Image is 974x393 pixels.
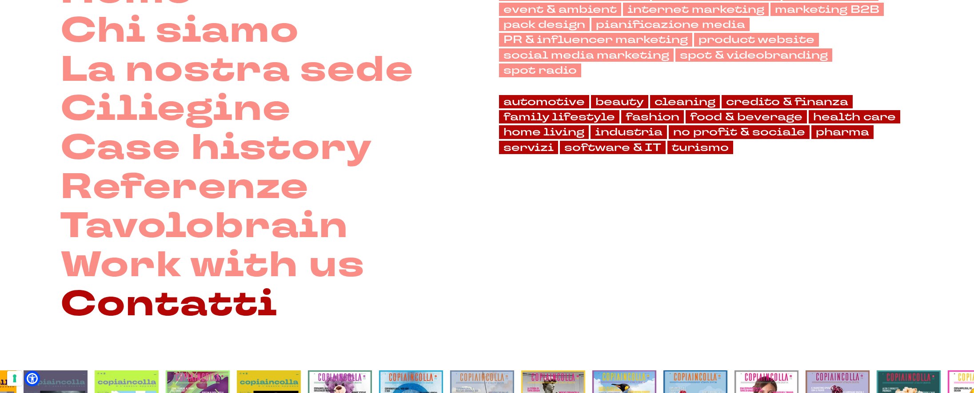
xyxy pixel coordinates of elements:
a: pack design [499,18,590,31]
a: home living [499,125,589,139]
a: social media marketing [499,48,674,62]
a: La nostra sede [60,50,414,89]
a: PR & influencer marketing [499,33,692,46]
a: spot radio [499,64,581,77]
a: servizi [499,141,558,154]
a: Referenze [60,167,309,206]
a: family lifestyle [499,110,619,123]
a: cleaning [650,95,720,108]
a: Apri il menu di accessibilità [27,373,38,384]
a: software & IT [560,141,666,154]
a: pianificazione media [591,18,750,31]
a: Chi siamo [60,11,299,50]
a: turismo [667,141,733,154]
a: Ciliegine [60,89,291,128]
a: product website [694,33,819,46]
a: no profit & sociale [669,125,810,139]
a: spot & videobranding [675,48,832,62]
button: Le tue preferenze relative al consenso per le tecnologie di tracciamento [7,371,22,386]
a: beauty [591,95,648,108]
a: food & beverage [686,110,807,123]
a: fashion [621,110,684,123]
a: event & ambient [499,3,621,16]
a: Case history [60,128,372,167]
a: automotive [499,95,589,108]
a: health care [809,110,900,123]
a: Tavolobrain [60,206,348,246]
a: marketing B2B [770,3,884,16]
a: Contatti [60,285,278,324]
a: pharma [811,125,874,139]
a: Work with us [60,246,365,285]
a: credito & finanza [722,95,853,108]
a: industria [591,125,667,139]
a: internet marketing [623,3,769,16]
